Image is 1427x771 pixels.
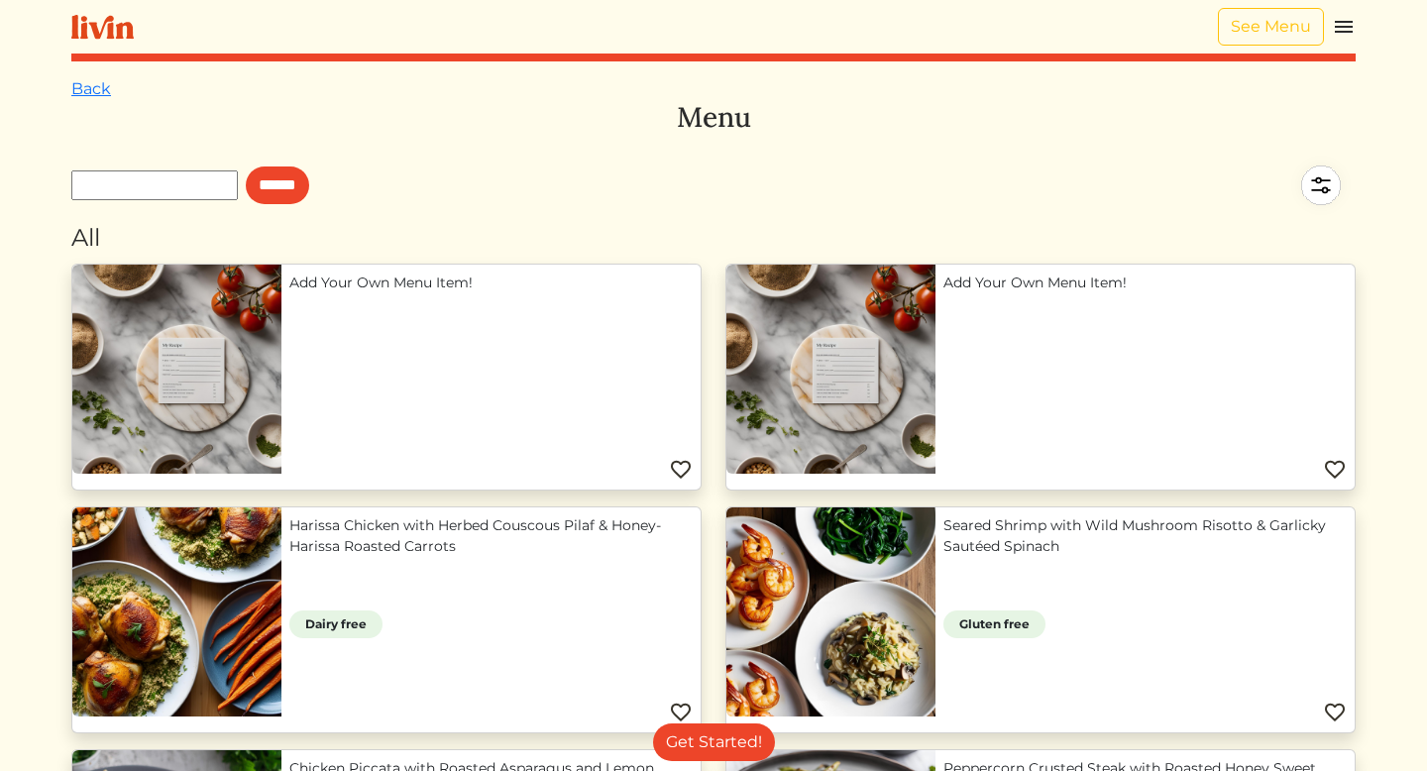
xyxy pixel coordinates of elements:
[71,101,1356,135] h3: Menu
[1332,15,1356,39] img: menu_hamburger-cb6d353cf0ecd9f46ceae1c99ecbeb4a00e71ca567a856bd81f57e9d8c17bb26.svg
[1218,8,1324,46] a: See Menu
[669,458,693,482] img: Favorite menu item
[669,701,693,724] img: Favorite menu item
[1286,151,1356,220] img: filter-5a7d962c2457a2d01fc3f3b070ac7679cf81506dd4bc827d76cf1eb68fb85cd7.svg
[1323,458,1347,482] img: Favorite menu item
[71,79,111,98] a: Back
[289,273,693,293] a: Add Your Own Menu Item!
[943,515,1347,557] a: Seared Shrimp with Wild Mushroom Risotto & Garlicky Sautéed Spinach
[289,515,693,557] a: Harissa Chicken with Herbed Couscous Pilaf & Honey-Harissa Roasted Carrots
[1323,701,1347,724] img: Favorite menu item
[653,723,775,761] a: Get Started!
[71,15,134,40] img: livin-logo-a0d97d1a881af30f6274990eb6222085a2533c92bbd1e4f22c21b4f0d0e3210c.svg
[943,273,1347,293] a: Add Your Own Menu Item!
[71,220,1356,256] div: All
